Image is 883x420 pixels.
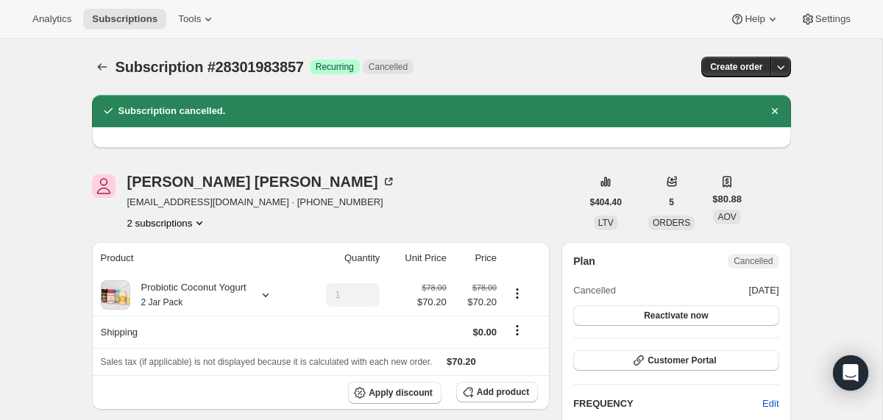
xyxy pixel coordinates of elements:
h2: FREQUENCY [573,396,762,411]
span: LTV [598,218,614,228]
th: Quantity [302,242,384,274]
img: product img [101,280,130,310]
span: Add product [477,386,529,398]
button: 5 [660,192,683,213]
h2: Plan [573,254,595,268]
button: Subscriptions [83,9,166,29]
span: Reactivate now [644,310,708,321]
button: Edit [753,392,787,416]
span: $70.20 [447,356,476,367]
span: 5 [669,196,674,208]
span: $404.40 [590,196,622,208]
button: Add product [456,382,538,402]
div: Open Intercom Messenger [833,355,868,391]
button: Tools [169,9,224,29]
button: Subscriptions [92,57,113,77]
span: $70.20 [417,295,447,310]
th: Product [92,242,302,274]
button: $404.40 [581,192,631,213]
span: Sales tax (if applicable) is not displayed because it is calculated with each new order. [101,357,433,367]
div: Probiotic Coconut Yogurt [130,280,247,310]
span: Cancelled [573,283,616,298]
span: $80.88 [712,192,742,207]
span: [DATE] [749,283,779,298]
small: $78.00 [472,283,497,292]
span: Subscription #28301983857 [116,59,304,75]
span: Edit [762,396,779,411]
span: Cancelled [734,255,773,267]
span: Subscriptions [92,13,157,25]
button: Analytics [24,9,80,29]
button: Product actions [506,285,529,302]
button: Customer Portal [573,350,779,371]
span: Cancelled [369,61,408,73]
span: [EMAIL_ADDRESS][DOMAIN_NAME] · [PHONE_NUMBER] [127,195,396,210]
h2: Subscription cancelled. [118,104,226,118]
span: AOV [717,212,736,222]
th: Shipping [92,316,302,348]
span: Tools [178,13,201,25]
span: Settings [815,13,851,25]
span: Customer Portal [648,355,716,366]
button: Dismiss notification [765,101,785,121]
small: $78.00 [422,283,447,292]
button: Help [721,9,788,29]
span: Create order [710,61,762,73]
div: [PERSON_NAME] [PERSON_NAME] [127,174,396,189]
th: Price [451,242,501,274]
span: Analytics [32,13,71,25]
button: Apply discount [348,382,441,404]
span: ORDERS [653,218,690,228]
span: Joanne Russell [92,174,116,198]
th: Unit Price [384,242,450,274]
span: Apply discount [369,387,433,399]
button: Product actions [127,216,208,230]
button: Create order [701,57,771,77]
button: Shipping actions [506,322,529,338]
span: Recurring [316,61,354,73]
button: Settings [792,9,859,29]
button: Reactivate now [573,305,779,326]
span: $0.00 [473,327,497,338]
small: 2 Jar Pack [141,297,183,307]
span: $70.20 [455,295,497,310]
span: Help [745,13,765,25]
